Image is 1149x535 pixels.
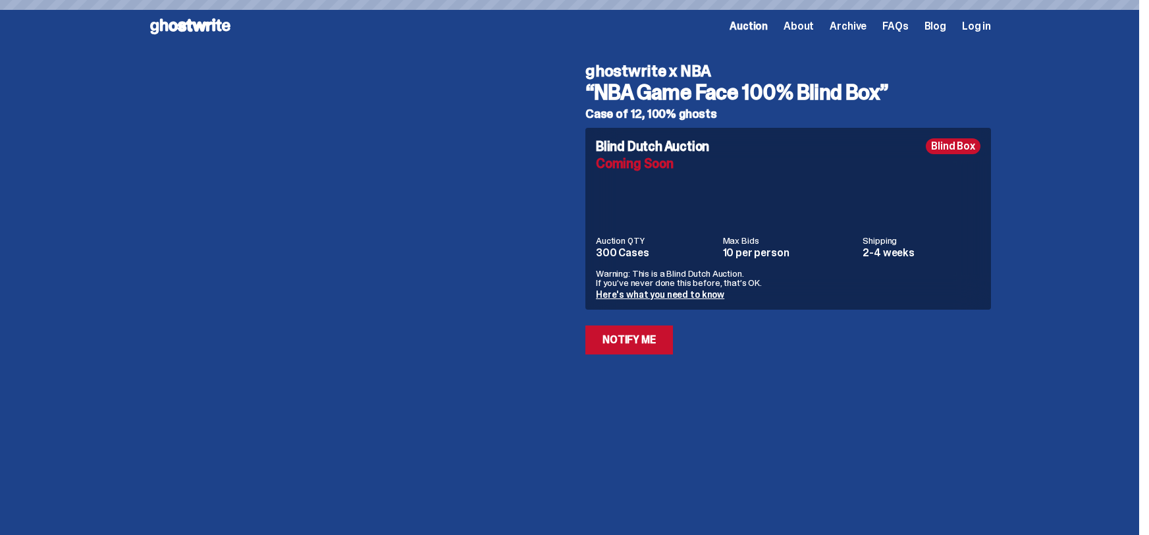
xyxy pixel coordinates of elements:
[926,138,980,154] div: Blind Box
[596,236,715,245] dt: Auction QTY
[962,21,991,32] a: Log in
[585,325,673,354] a: Notify Me
[723,248,855,258] dd: 10 per person
[596,157,980,170] div: Coming Soon
[596,269,980,287] p: Warning: This is a Blind Dutch Auction. If you’ve never done this before, that’s OK.
[784,21,814,32] a: About
[723,236,855,245] dt: Max Bids
[596,140,709,153] h4: Blind Dutch Auction
[596,248,715,258] dd: 300 Cases
[924,21,946,32] a: Blog
[830,21,867,32] a: Archive
[585,82,991,103] h3: “NBA Game Face 100% Blind Box”
[730,21,768,32] a: Auction
[882,21,908,32] a: FAQs
[863,236,980,245] dt: Shipping
[585,63,991,79] h4: ghostwrite x NBA
[863,248,980,258] dd: 2-4 weeks
[585,108,991,120] h5: Case of 12, 100% ghosts
[596,289,724,300] a: Here's what you need to know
